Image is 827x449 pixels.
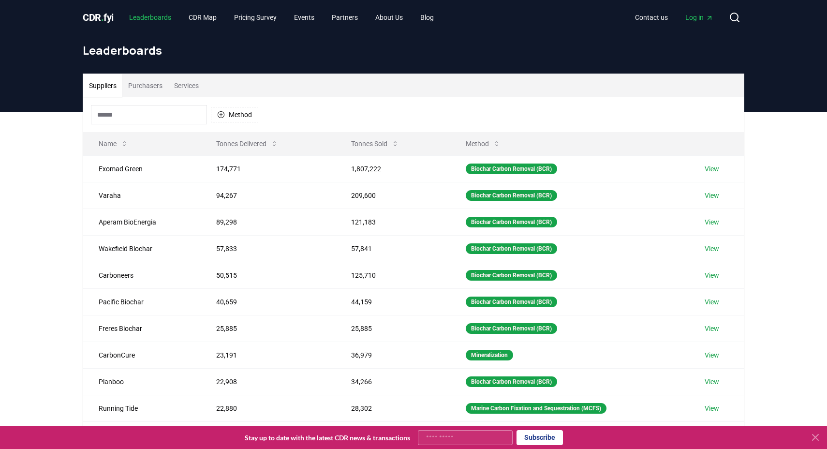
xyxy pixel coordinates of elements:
a: View [705,324,719,333]
a: CDR.fyi [83,11,114,24]
div: Biochar Carbon Removal (BCR) [466,376,557,387]
button: Method [458,134,508,153]
td: 44,159 [336,288,450,315]
td: 40,659 [201,288,336,315]
td: 34,266 [336,368,450,395]
td: Running Tide [83,395,201,421]
div: Mineralization [466,350,513,360]
a: View [705,377,719,387]
a: Blog [413,9,442,26]
td: 22,908 [201,368,336,395]
a: View [705,270,719,280]
td: 22,880 [201,395,336,421]
td: 125,710 [336,262,450,288]
td: 36,979 [336,342,450,368]
button: Method [211,107,258,122]
a: Leaderboards [121,9,179,26]
a: Pricing Survey [226,9,284,26]
nav: Main [627,9,721,26]
a: CDR Map [181,9,224,26]
div: Biochar Carbon Removal (BCR) [466,164,557,174]
button: Name [91,134,136,153]
td: 174,771 [201,155,336,182]
td: Aperam BioEnergia [83,209,201,235]
td: 28,302 [336,395,450,421]
h1: Leaderboards [83,43,744,58]
nav: Main [121,9,442,26]
td: 23,191 [201,342,336,368]
td: 25,885 [201,315,336,342]
a: Partners [324,9,366,26]
div: Marine Carbon Fixation and Sequestration (MCFS) [466,403,606,414]
div: Biochar Carbon Removal (BCR) [466,270,557,281]
button: Tonnes Sold [343,134,407,153]
a: Log in [678,9,721,26]
td: 1,807,222 [336,155,450,182]
span: Log in [685,13,713,22]
td: Wakefield Biochar [83,235,201,262]
div: Biochar Carbon Removal (BCR) [466,323,557,334]
a: View [705,191,719,200]
button: Tonnes Delivered [208,134,286,153]
td: Exomad Green [83,155,201,182]
span: . [101,12,104,23]
td: 121,183 [336,209,450,235]
a: View [705,350,719,360]
a: Events [286,9,322,26]
button: Purchasers [122,74,168,97]
td: Freres Biochar [83,315,201,342]
td: CarbonCure [83,342,201,368]
td: 94,267 [201,182,336,209]
a: View [705,297,719,307]
div: Biochar Carbon Removal (BCR) [466,190,557,201]
td: 89,298 [201,209,336,235]
a: View [705,164,719,174]
td: 57,833 [201,235,336,262]
button: Services [168,74,205,97]
span: CDR fyi [83,12,114,23]
a: View [705,217,719,227]
td: 50,515 [201,262,336,288]
td: 25,885 [336,315,450,342]
div: Biochar Carbon Removal (BCR) [466,243,557,254]
td: 209,600 [336,182,450,209]
td: Pacific Biochar [83,288,201,315]
td: 57,841 [336,235,450,262]
a: View [705,244,719,254]
a: Contact us [627,9,676,26]
button: Suppliers [83,74,122,97]
div: Biochar Carbon Removal (BCR) [466,297,557,307]
a: About Us [368,9,411,26]
td: Planboo [83,368,201,395]
td: Varaha [83,182,201,209]
div: Biochar Carbon Removal (BCR) [466,217,557,227]
td: Carboneers [83,262,201,288]
a: View [705,404,719,413]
